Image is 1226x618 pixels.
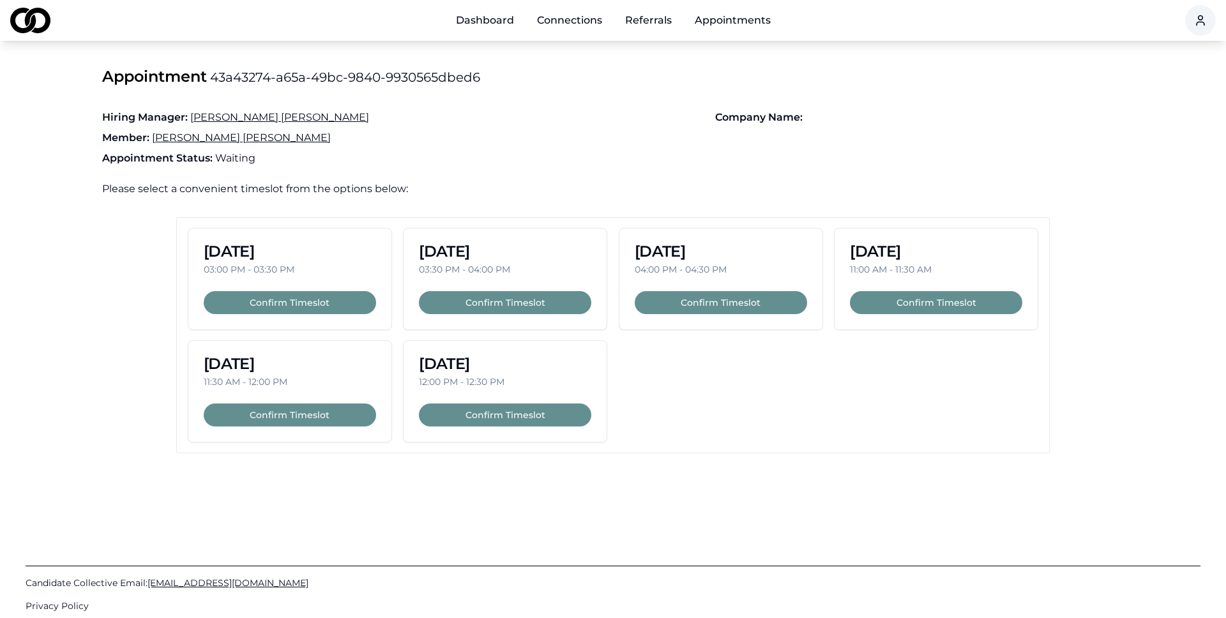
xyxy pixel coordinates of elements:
a: Appointments [685,8,781,33]
button: Confirm Timeslot [204,291,376,314]
button: Confirm Timeslot [204,403,376,426]
span: [EMAIL_ADDRESS][DOMAIN_NAME] [148,577,308,589]
h3: [DATE] [419,356,591,372]
button: Confirm Timeslot [419,403,591,426]
p: 03:30 PM - 04:00 PM [419,263,591,276]
h4: Please select a convenient timeslot from the options below: [102,181,1124,207]
a: Dashboard [446,8,524,33]
a: [PERSON_NAME] [PERSON_NAME] [190,111,369,123]
button: Confirm Timeslot [635,291,807,314]
p: waiting [102,151,1124,171]
button: Confirm Timeslot [419,291,591,314]
p: 12:00 PM - 12:30 PM [419,375,591,388]
p: 04:00 PM - 04:30 PM [635,263,807,276]
a: Referrals [615,8,682,33]
h3: [DATE] [850,244,1022,259]
h3: [DATE] [635,244,807,259]
p: 03:00 PM - 03:30 PM [204,263,376,276]
h3: [DATE] [204,356,376,372]
img: logo [10,8,50,33]
div: 43a43274-a65a-49bc-9840-9930565dbed6 [102,66,1124,87]
h3: [DATE] [204,244,376,259]
p: 11:30 AM - 12:00 PM [204,375,376,388]
button: Confirm Timeslot [850,291,1022,314]
a: Connections [527,8,612,33]
span: Hiring Manager: [102,111,188,123]
nav: Main [446,8,781,33]
span: Appointment Status: [102,152,213,164]
a: Candidate Collective Email:[EMAIL_ADDRESS][DOMAIN_NAME] [26,577,1200,589]
span: Member: [102,132,149,144]
h3: [DATE] [419,244,591,259]
a: [PERSON_NAME] [PERSON_NAME] [152,132,331,144]
span: Company Name: [715,111,803,123]
p: 11:00 AM - 11:30 AM [850,263,1022,276]
a: Privacy Policy [26,599,1200,612]
span: Appointment [102,67,207,86]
